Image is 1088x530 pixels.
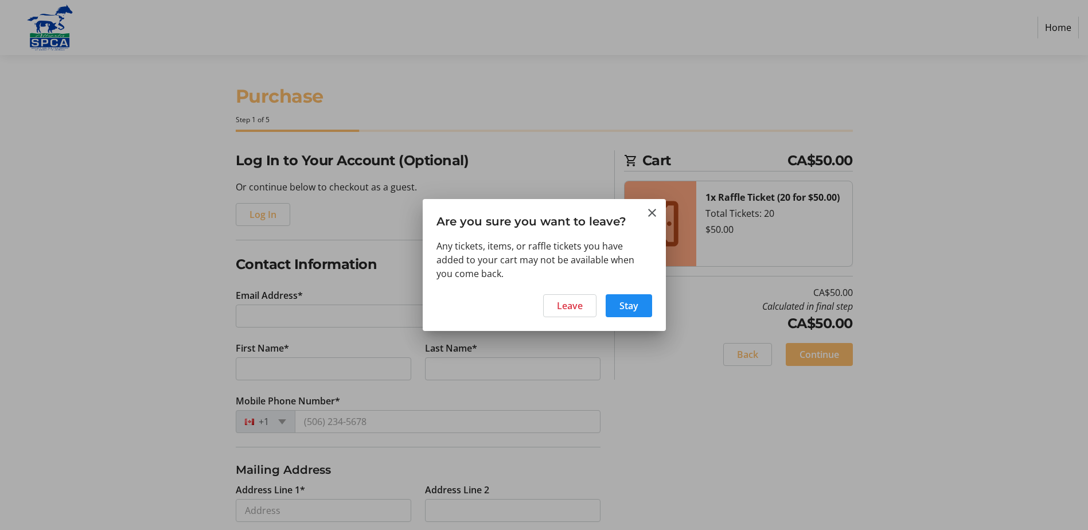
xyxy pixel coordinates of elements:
[557,299,583,313] span: Leave
[423,199,666,239] h3: Are you sure you want to leave?
[436,239,652,280] div: Any tickets, items, or raffle tickets you have added to your cart may not be available when you c...
[645,206,659,220] button: Close
[606,294,652,317] button: Stay
[543,294,596,317] button: Leave
[619,299,638,313] span: Stay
